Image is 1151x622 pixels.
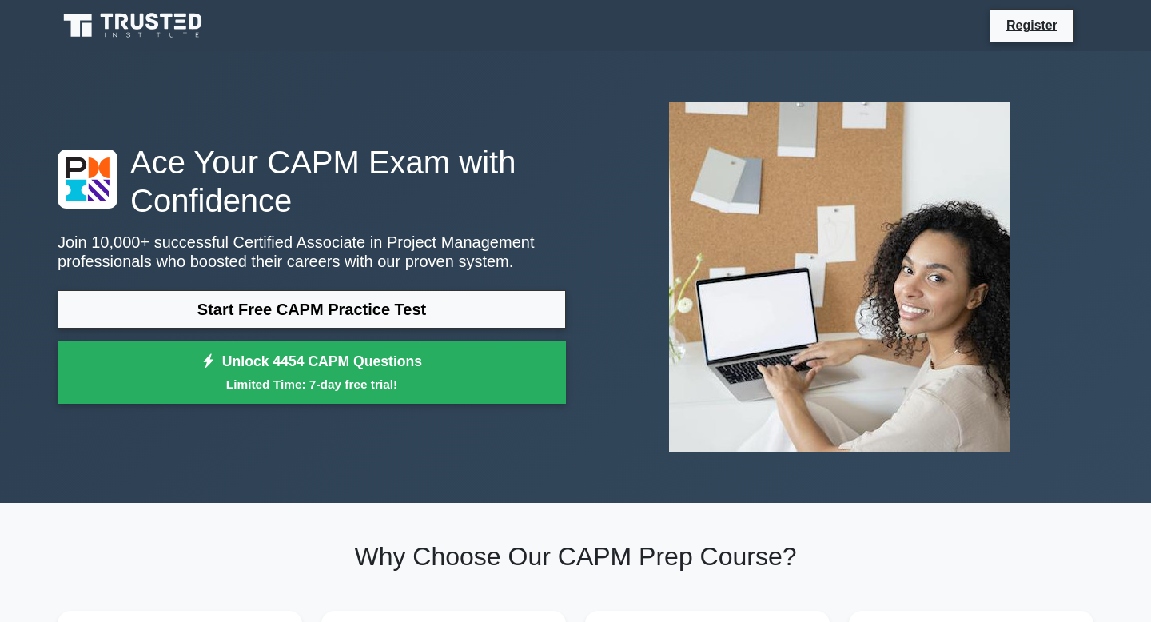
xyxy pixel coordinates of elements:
[58,541,1093,572] h2: Why Choose Our CAPM Prep Course?
[78,375,546,393] small: Limited Time: 7-day free trial!
[58,290,566,329] a: Start Free CAPM Practice Test
[58,143,566,220] h1: Ace Your CAPM Exam with Confidence
[58,233,566,271] p: Join 10,000+ successful Certified Associate in Project Management professionals who boosted their...
[997,15,1067,35] a: Register
[58,341,566,405] a: Unlock 4454 CAPM QuestionsLimited Time: 7-day free trial!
